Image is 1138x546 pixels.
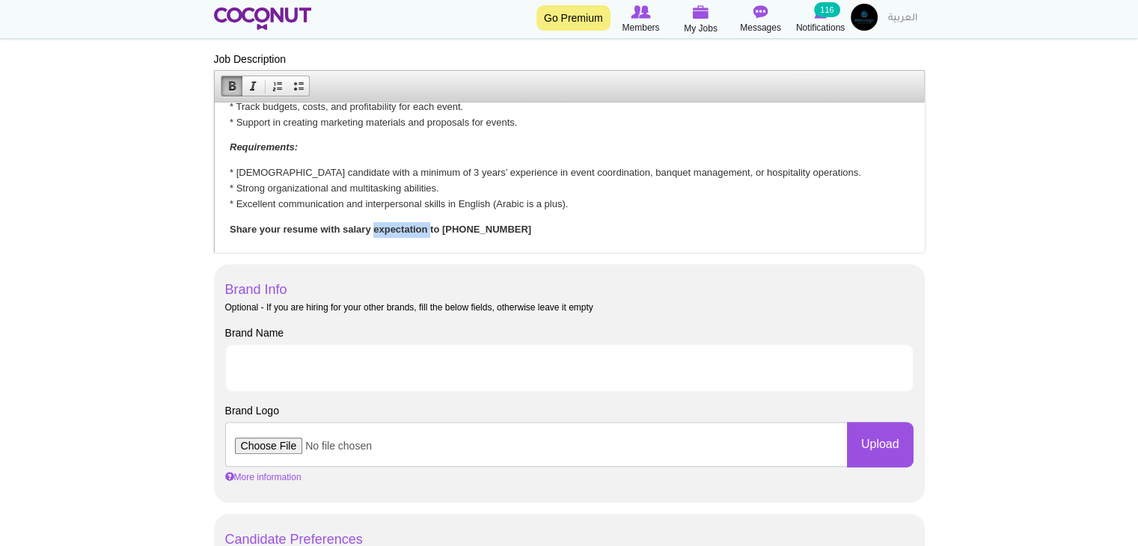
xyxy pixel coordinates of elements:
[215,102,924,252] iframe: Rich Text Editor, edit-field-additional-info-und-0-value
[622,20,659,35] span: Members
[242,76,263,96] a: Italic
[536,5,611,31] a: Go Premium
[631,5,650,19] img: Browse Members
[684,21,718,36] span: My Jobs
[267,76,288,96] a: Insert/Remove Numbered List
[731,4,791,35] a: Messages Messages
[225,325,284,340] label: Brand Name
[796,20,845,35] span: Notifications
[814,5,827,19] img: Notifications
[847,422,914,467] button: Upload
[611,4,671,35] a: Browse Members Members
[753,5,768,19] img: Messages
[881,4,925,34] a: العربية
[221,76,242,96] a: Bold
[225,472,302,482] a: More information
[225,403,279,418] label: Brand Logo
[214,52,287,67] label: Job Description
[740,20,781,35] span: Messages
[225,282,287,297] a: Brand Info
[214,7,312,30] img: Home
[288,76,309,96] a: Insert/Remove Bulleted List
[693,5,709,19] img: My Jobs
[791,4,851,35] a: Notifications Notifications 116
[671,4,731,36] a: My Jobs My Jobs
[225,301,914,314] div: Optional - If you are hiring for your other brands, fill the below fields, otherwise leave it empty
[814,2,839,17] small: 116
